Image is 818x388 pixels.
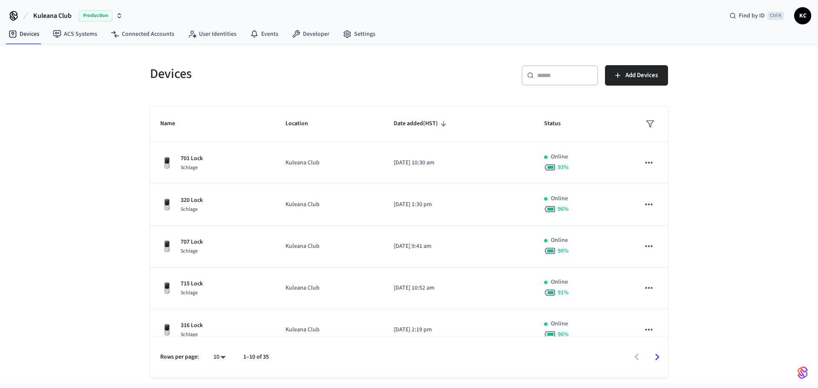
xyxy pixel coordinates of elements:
[181,196,203,205] p: 320 Lock
[558,288,569,297] span: 91 %
[336,26,382,42] a: Settings
[46,26,104,42] a: ACS Systems
[625,70,658,81] span: Add Devices
[285,200,373,209] p: Kuleana Club
[160,323,174,337] img: Yale Assure Touchscreen Wifi Smart Lock, Satin Nickel, Front
[551,152,568,161] p: Online
[181,247,198,255] span: Schlage
[150,65,404,83] h5: Devices
[243,353,269,362] p: 1–10 of 35
[394,158,524,167] p: [DATE] 10:30 am
[181,154,203,163] p: 701 Lock
[723,8,791,23] div: Find by IDCtrl K
[285,242,373,251] p: Kuleana Club
[181,26,243,42] a: User Identities
[394,200,524,209] p: [DATE] 1:30 pm
[551,278,568,287] p: Online
[2,26,46,42] a: Devices
[160,117,186,130] span: Name
[285,284,373,293] p: Kuleana Club
[647,347,667,367] button: Go to next page
[160,282,174,295] img: Yale Assure Touchscreen Wifi Smart Lock, Satin Nickel, Front
[794,7,811,24] button: KC
[795,8,810,23] span: KC
[181,238,203,247] p: 707 Lock
[285,158,373,167] p: Kuleana Club
[181,279,203,288] p: 715 Lock
[181,289,198,296] span: Schlage
[104,26,181,42] a: Connected Accounts
[551,194,568,203] p: Online
[285,26,336,42] a: Developer
[181,206,198,213] span: Schlage
[605,65,668,86] button: Add Devices
[798,366,808,379] img: SeamLogoGradient.69752ec5.svg
[767,11,784,20] span: Ctrl K
[558,205,569,213] span: 96 %
[78,10,112,21] span: Production
[551,236,568,245] p: Online
[558,330,569,339] span: 96 %
[33,11,72,21] span: Kuleana Club
[181,331,198,338] span: Schlage
[739,11,765,20] span: Find by ID
[181,164,198,171] span: Schlage
[394,325,524,334] p: [DATE] 2:19 pm
[160,156,174,170] img: Yale Assure Touchscreen Wifi Smart Lock, Satin Nickel, Front
[394,117,449,130] span: Date added(HST)
[558,247,569,255] span: 98 %
[209,351,230,363] div: 10
[160,240,174,253] img: Yale Assure Touchscreen Wifi Smart Lock, Satin Nickel, Front
[285,325,373,334] p: Kuleana Club
[544,117,572,130] span: Status
[394,284,524,293] p: [DATE] 10:52 am
[160,198,174,212] img: Yale Assure Touchscreen Wifi Smart Lock, Satin Nickel, Front
[551,319,568,328] p: Online
[285,117,319,130] span: Location
[394,242,524,251] p: [DATE] 9:41 am
[243,26,285,42] a: Events
[558,163,569,172] span: 93 %
[160,353,199,362] p: Rows per page:
[181,321,203,330] p: 316 Lock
